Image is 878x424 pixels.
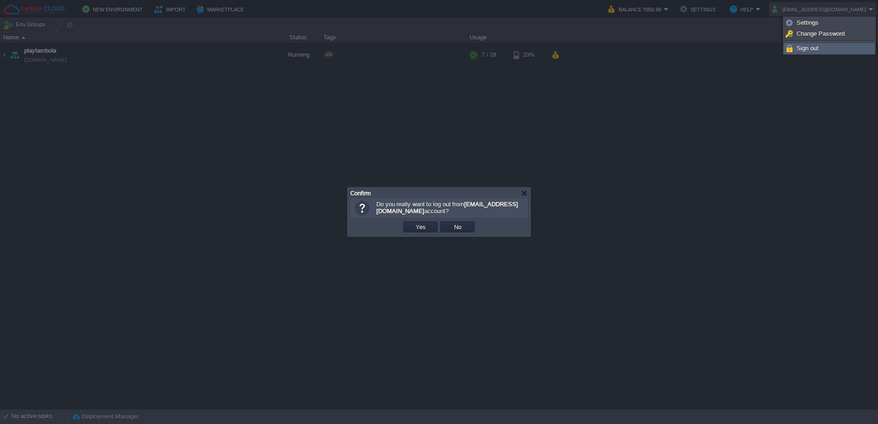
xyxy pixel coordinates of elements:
a: Sign out [784,43,874,54]
span: Settings [797,19,819,26]
button: Yes [413,223,428,231]
span: Sign out [797,45,819,52]
span: Change Password [797,30,845,37]
button: No [451,223,464,231]
span: Do you really want to log out from account? [376,201,518,215]
b: [EMAIL_ADDRESS][DOMAIN_NAME] [376,201,518,215]
span: Confirm [350,190,371,197]
a: Change Password [784,29,874,39]
a: Settings [784,18,874,28]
